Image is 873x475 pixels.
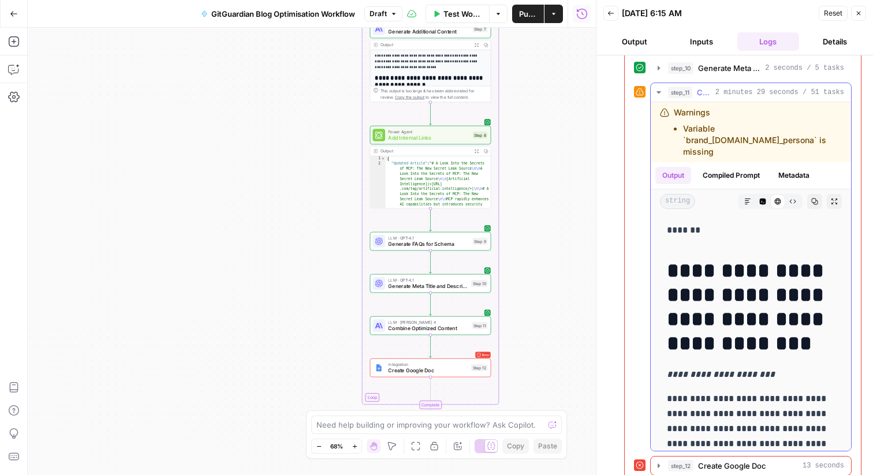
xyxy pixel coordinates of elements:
[370,274,491,293] div: LLM · GPT-4.1Generate Meta Title and DescriptionStep 10
[737,32,800,51] button: Logs
[388,324,468,332] span: Combine Optimized Content
[364,6,402,21] button: Draft
[698,460,766,472] span: Create Google Doc
[765,63,844,73] span: 2 seconds / 5 tasks
[696,167,767,184] button: Compiled Prompt
[670,32,733,51] button: Inputs
[429,250,431,273] g: Edge from step_9 to step_10
[388,282,468,290] span: Generate Meta Title and Description
[482,350,490,360] span: Error
[512,5,544,23] button: Publish
[370,9,387,19] span: Draft
[804,32,866,51] button: Details
[473,25,488,32] div: Step 7
[771,167,816,184] button: Metadata
[715,87,844,98] span: 2 minutes 29 seconds / 51 tasks
[419,401,442,409] div: Complete
[370,126,491,208] div: Power AgentAdd Internal LinksStep 8Output{ "Updated Article":"# A Look Into the Secrets of MCP: T...
[651,457,851,475] button: 13 seconds
[370,156,385,162] div: 1
[194,5,362,23] button: GitGuardian Blog Optimisation Workflow
[698,62,760,74] span: Generate Meta Title and Description
[370,316,491,335] div: LLM · [PERSON_NAME] 4Combine Optimized ContentStep 11
[651,102,851,451] div: 2 minutes 29 seconds / 51 tasks
[380,148,469,154] div: Output
[533,439,562,454] button: Paste
[388,361,468,368] span: Integration
[426,5,489,23] button: Test Workflow
[651,83,851,102] button: 2 minutes 29 seconds / 51 tasks
[375,364,383,372] img: Instagram%20post%20-%201%201.png
[388,129,469,135] span: Power Agent
[380,42,469,48] div: Output
[538,441,557,451] span: Paste
[519,8,537,20] span: Publish
[502,439,529,454] button: Copy
[380,88,487,100] div: This output is too large & has been abbreviated for review. to view the full content.
[429,293,431,315] g: Edge from step_10 to step_11
[395,95,424,99] span: Copy the output
[429,102,431,125] g: Edge from step_7 to step_8
[370,401,491,409] div: Complete
[507,441,524,451] span: Copy
[603,32,666,51] button: Output
[429,335,431,357] g: Edge from step_11 to step_12
[370,358,491,377] div: ErrorIntegrationCreate Google DocStep 12
[471,364,487,371] div: Step 12
[655,167,691,184] button: Output
[471,280,487,287] div: Step 10
[824,8,842,18] span: Reset
[668,460,693,472] span: step_12
[388,366,468,375] span: Create Google Doc
[683,123,842,158] li: Variable `brand_[DOMAIN_NAME]_persona` is missing
[473,238,488,245] div: Step 9
[668,87,692,98] span: step_11
[674,107,842,158] div: Warnings
[697,87,711,98] span: Combine Optimized Content
[388,28,469,36] span: Generate Additional Content
[388,319,468,326] span: LLM · [PERSON_NAME] 4
[330,442,343,451] span: 68%
[381,156,385,162] span: Toggle code folding, rows 1 through 3
[803,461,844,471] span: 13 seconds
[211,8,355,20] span: GitGuardian Blog Optimisation Workflow
[388,240,469,248] span: Generate FAQs for Schema
[660,194,695,209] span: string
[668,62,693,74] span: step_10
[388,235,469,241] span: LLM · GPT-4.1
[370,232,491,250] div: LLM · GPT-4.1Generate FAQs for SchemaStep 9
[388,277,468,283] span: LLM · GPT-4.1
[388,134,469,142] span: Add Internal Links
[651,59,851,77] button: 2 seconds / 5 tasks
[473,132,488,139] div: Step 8
[819,6,848,21] button: Reset
[472,322,487,329] div: Step 11
[443,8,482,20] span: Test Workflow
[429,208,431,231] g: Edge from step_8 to step_9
